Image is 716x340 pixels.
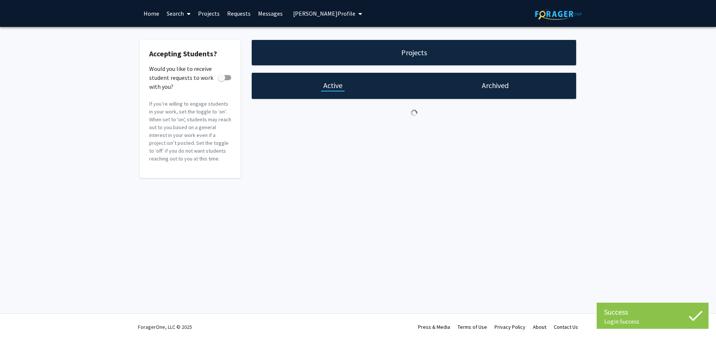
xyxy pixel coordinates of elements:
[293,10,355,17] span: [PERSON_NAME] Profile
[418,324,450,330] a: Press & Media
[323,80,342,91] h1: Active
[149,49,231,58] h2: Accepting Students?
[482,80,509,91] h1: Archived
[533,324,546,330] a: About
[194,0,223,26] a: Projects
[458,324,487,330] a: Terms of Use
[140,0,163,26] a: Home
[223,0,254,26] a: Requests
[535,8,582,20] img: ForagerOne Logo
[149,64,215,91] span: Would you like to receive student requests to work with you?
[494,324,525,330] a: Privacy Policy
[408,106,421,119] img: Loading
[149,100,231,163] p: If you’re willing to engage students in your work, set the toggle to ‘on’. When set to 'on', stud...
[401,47,427,58] h1: Projects
[554,324,578,330] a: Contact Us
[138,314,192,340] div: ForagerOne, LLC © 2025
[254,0,286,26] a: Messages
[163,0,194,26] a: Search
[604,306,701,318] div: Success
[604,318,701,325] div: Login Success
